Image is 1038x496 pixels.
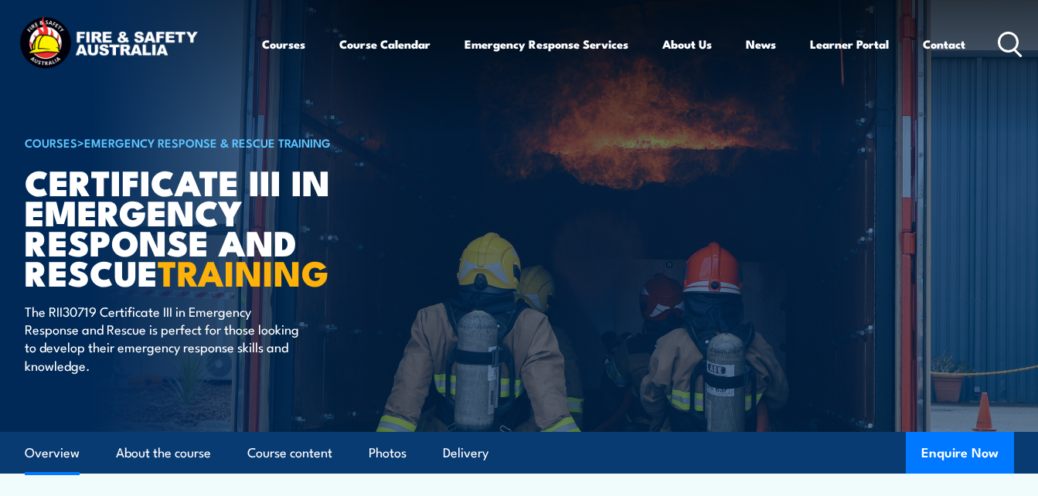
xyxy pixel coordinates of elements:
a: Courses [262,25,305,63]
a: News [746,25,776,63]
a: About the course [116,433,211,474]
a: Learner Portal [810,25,889,63]
a: COURSES [25,134,77,151]
h6: > [25,133,407,151]
h1: Certificate III in Emergency Response and Rescue [25,166,407,287]
a: Course content [247,433,332,474]
strong: TRAINING [158,245,329,298]
button: Enquire Now [906,432,1014,474]
a: Delivery [443,433,488,474]
a: Contact [923,25,965,63]
a: Photos [369,433,407,474]
a: About Us [662,25,712,63]
a: Overview [25,433,80,474]
a: Emergency Response & Rescue Training [84,134,331,151]
a: Emergency Response Services [465,25,628,63]
a: Course Calendar [339,25,431,63]
p: The RII30719 Certificate III in Emergency Response and Rescue is perfect for those looking to dev... [25,302,307,375]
